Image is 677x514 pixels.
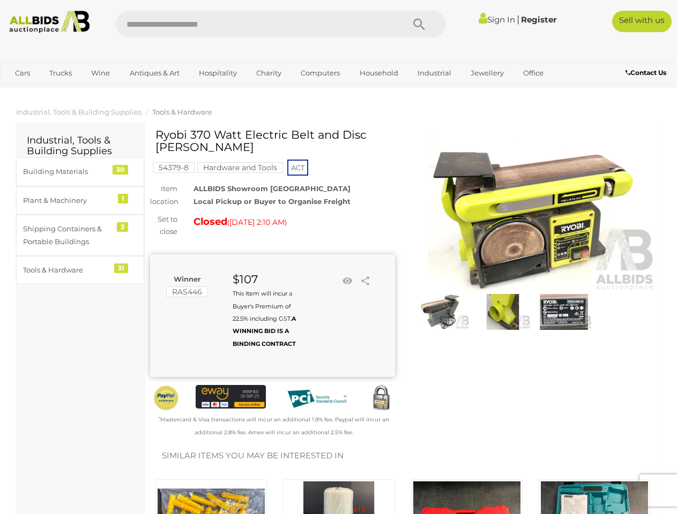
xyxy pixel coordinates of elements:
[118,194,128,203] div: 1
[23,223,111,248] div: Shipping Containers & Portable Buildings
[16,256,144,284] a: Tools & Hardware 31
[392,11,446,37] button: Search
[516,64,550,82] a: Office
[84,64,117,82] a: Wine
[612,11,672,32] a: Sell with us
[27,135,133,157] h2: Industrial, Tools & Building Supplies
[153,163,195,172] a: 54379-8
[414,294,470,330] img: Ryobi 370 Watt Electric Belt and Disc Sander
[16,108,142,116] a: Industrial, Tools & Building Supplies
[353,64,405,82] a: Household
[153,385,180,411] img: Official PayPal Seal
[411,134,656,291] img: Ryobi 370 Watt Electric Belt and Disc Sander
[479,14,515,25] a: Sign In
[194,197,351,206] strong: Local Pickup or Buyer to Organise Freight
[411,64,458,82] a: Industrial
[194,216,227,228] strong: Closed
[23,165,111,178] div: Building Materials
[155,128,392,153] h1: Ryobi 370 Watt Electric Belt and Disc [PERSON_NAME]
[8,64,37,82] a: Cars
[159,416,389,435] small: Mastercard & Visa transactions will incur an additional 1.9% fee. Paypal will incur an additional...
[194,184,351,193] strong: ALLBIDS Showroom [GEOGRAPHIC_DATA]
[16,186,144,215] a: Plant & Machinery 1
[233,315,296,347] b: A WINNING BID IS A BINDING CONTRACT
[162,451,644,460] h2: Similar items you may be interested in
[282,385,352,413] img: PCI DSS compliant
[368,385,395,412] img: Secured by Rapid SSL
[5,11,94,33] img: Allbids.com.au
[517,13,519,25] span: |
[192,64,244,82] a: Hospitality
[233,290,296,347] small: This Item will incur a Buyer's Premium of 22.5% including GST.
[114,263,128,273] div: 31
[23,194,111,207] div: Plant & Machinery
[174,275,201,283] b: Winner
[521,14,556,25] a: Register
[123,64,187,82] a: Antiques & Art
[166,286,208,297] mark: RAS446
[117,222,128,232] div: 3
[227,218,287,226] span: ( )
[464,64,511,82] a: Jewellery
[49,82,139,100] a: [GEOGRAPHIC_DATA]
[626,67,669,79] a: Contact Us
[294,64,347,82] a: Computers
[196,385,265,408] img: eWAY Payment Gateway
[8,82,44,100] a: Sports
[152,108,212,116] a: Tools & Hardware
[42,64,79,82] a: Trucks
[16,157,144,186] a: Building Materials 30
[113,165,128,175] div: 30
[287,160,308,176] span: ACT
[142,213,185,238] div: Set to close
[16,215,144,256] a: Shipping Containers & Portable Buildings 3
[536,294,592,330] img: Ryobi 370 Watt Electric Belt and Disc Sander
[626,69,666,77] b: Contact Us
[197,162,283,173] mark: Hardware and Tools
[153,162,195,173] mark: 54379-8
[249,64,288,82] a: Charity
[339,273,355,289] li: Watch this item
[233,273,258,286] strong: $107
[23,264,111,276] div: Tools & Hardware
[229,217,285,227] span: [DATE] 2:10 AM
[475,294,531,330] img: Ryobi 370 Watt Electric Belt and Disc Sander
[142,183,185,208] div: Item location
[197,163,283,172] a: Hardware and Tools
